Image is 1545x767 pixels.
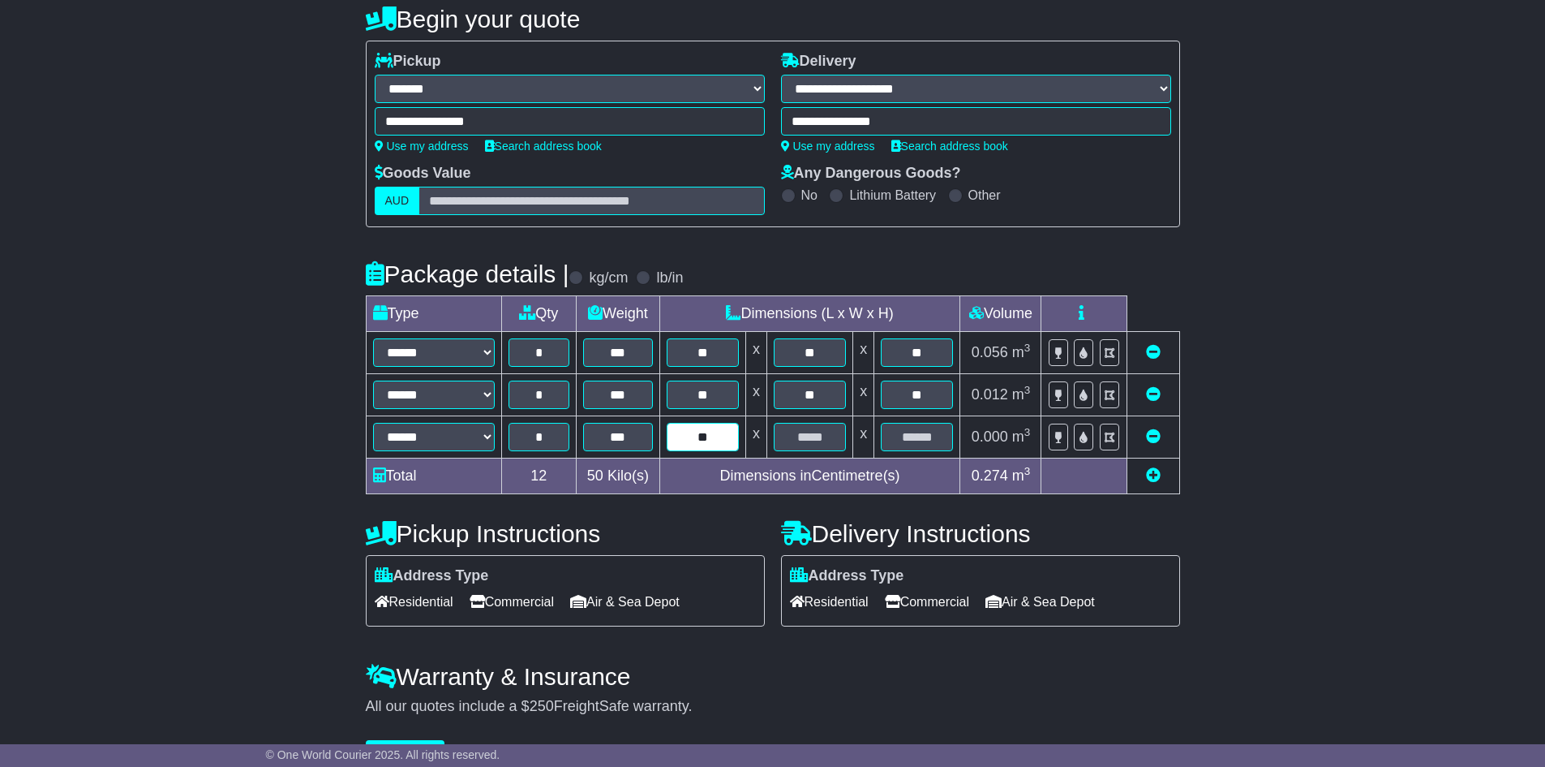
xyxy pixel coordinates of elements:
span: Air & Sea Depot [570,589,680,614]
label: kg/cm [589,269,628,287]
span: 0.274 [972,468,1008,484]
span: Commercial [885,589,969,614]
td: Dimensions in Centimetre(s) [659,459,960,494]
span: 250 [530,698,554,714]
td: x [853,332,874,374]
span: 0.012 [972,386,1008,403]
td: Total [366,459,501,494]
span: Commercial [470,589,554,614]
span: 0.056 [972,344,1008,360]
sup: 3 [1024,342,1031,354]
td: Volume [960,296,1041,332]
a: Search address book [891,140,1008,153]
span: 0.000 [972,429,1008,445]
label: Other [968,187,1001,203]
span: Air & Sea Depot [985,589,1095,614]
a: Search address book [485,140,602,153]
sup: 3 [1024,384,1031,396]
label: Goods Value [375,165,471,183]
a: Remove this item [1146,386,1161,403]
div: All our quotes include a $ FreightSafe warranty. [366,698,1180,716]
span: Residential [790,589,869,614]
h4: Package details | [366,261,569,287]
span: Residential [375,589,453,614]
h4: Begin your quote [366,6,1180,32]
h4: Pickup Instructions [366,520,765,547]
span: 50 [587,468,603,484]
a: Use my address [781,140,875,153]
td: x [745,374,766,416]
td: x [745,416,766,459]
label: No [801,187,818,203]
label: Any Dangerous Goods? [781,165,961,183]
td: 12 [501,459,577,494]
span: m [1012,386,1031,403]
td: x [745,332,766,374]
td: Type [366,296,501,332]
sup: 3 [1024,426,1031,438]
h4: Delivery Instructions [781,520,1180,547]
td: Kilo(s) [577,459,660,494]
sup: 3 [1024,465,1031,477]
label: Address Type [790,567,904,585]
h4: Warranty & Insurance [366,663,1180,690]
label: AUD [375,187,420,215]
label: Pickup [375,53,441,71]
span: m [1012,344,1031,360]
td: Weight [577,296,660,332]
td: Qty [501,296,577,332]
a: Remove this item [1146,429,1161,445]
a: Add new item [1146,468,1161,484]
td: Dimensions (L x W x H) [659,296,960,332]
a: Use my address [375,140,469,153]
td: x [853,416,874,459]
span: m [1012,468,1031,484]
span: m [1012,429,1031,445]
span: © One World Courier 2025. All rights reserved. [266,748,500,761]
label: Lithium Battery [849,187,936,203]
label: Delivery [781,53,856,71]
label: lb/in [656,269,683,287]
label: Address Type [375,567,489,585]
td: x [853,374,874,416]
a: Remove this item [1146,344,1161,360]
